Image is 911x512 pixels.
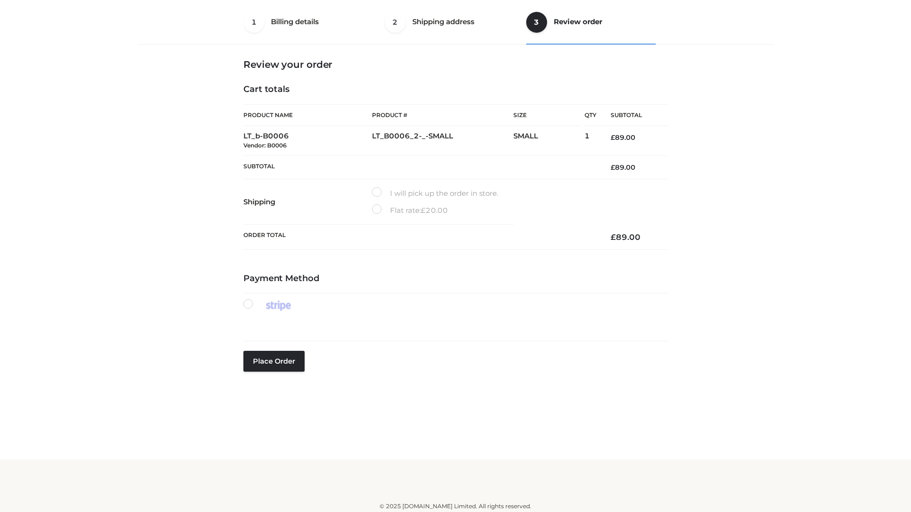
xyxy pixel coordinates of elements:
th: Subtotal [596,105,668,126]
th: Size [513,105,580,126]
bdi: 89.00 [611,163,635,172]
td: LT_b-B0006 [243,126,372,156]
th: Shipping [243,179,372,225]
td: SMALL [513,126,585,156]
bdi: 89.00 [611,232,641,242]
bdi: 20.00 [421,206,448,215]
th: Order Total [243,225,596,250]
label: Flat rate: [372,204,448,217]
th: Product Name [243,104,372,126]
small: Vendor: B0006 [243,142,287,149]
span: £ [611,163,615,172]
h3: Review your order [243,59,668,70]
span: £ [611,232,616,242]
h4: Payment Method [243,274,668,284]
td: 1 [585,126,596,156]
label: I will pick up the order in store. [372,187,498,200]
span: £ [611,133,615,142]
bdi: 89.00 [611,133,635,142]
button: Place order [243,351,305,372]
th: Product # [372,104,513,126]
td: LT_B0006_2-_-SMALL [372,126,513,156]
th: Qty [585,104,596,126]
h4: Cart totals [243,84,668,95]
div: © 2025 [DOMAIN_NAME] Limited. All rights reserved. [141,502,770,511]
span: £ [421,206,426,215]
th: Subtotal [243,155,596,179]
